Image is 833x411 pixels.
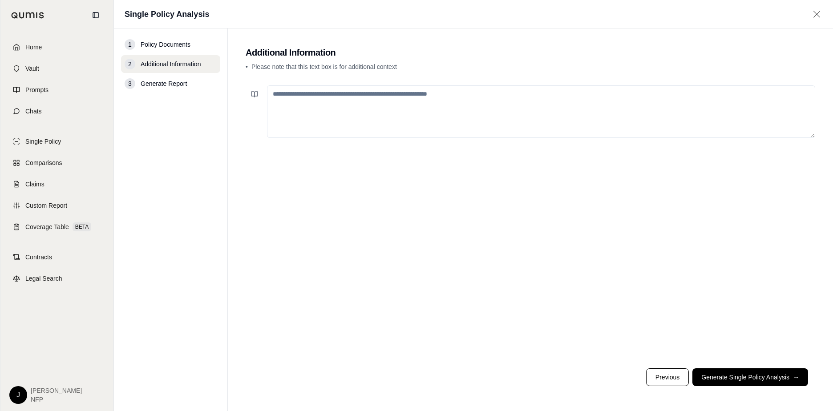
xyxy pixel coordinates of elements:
[246,63,248,70] span: •
[89,8,103,22] button: Collapse sidebar
[125,78,135,89] div: 3
[31,395,82,404] span: NFP
[25,107,42,116] span: Chats
[25,64,39,73] span: Vault
[6,247,108,267] a: Contracts
[125,59,135,69] div: 2
[25,43,42,52] span: Home
[25,85,49,94] span: Prompts
[6,132,108,151] a: Single Policy
[141,79,187,88] span: Generate Report
[73,222,91,231] span: BETA
[125,39,135,50] div: 1
[6,37,108,57] a: Home
[25,158,62,167] span: Comparisons
[25,137,61,146] span: Single Policy
[25,274,62,283] span: Legal Search
[251,63,397,70] span: Please note that this text box is for additional context
[6,269,108,288] a: Legal Search
[141,60,201,68] span: Additional Information
[141,40,190,49] span: Policy Documents
[25,180,44,189] span: Claims
[692,368,808,386] button: Generate Single Policy Analysis→
[6,174,108,194] a: Claims
[6,80,108,100] a: Prompts
[25,201,67,210] span: Custom Report
[793,373,799,382] span: →
[9,386,27,404] div: J
[6,217,108,237] a: Coverage TableBETA
[246,46,815,59] h2: Additional Information
[6,153,108,173] a: Comparisons
[6,101,108,121] a: Chats
[125,8,209,20] h1: Single Policy Analysis
[11,12,44,19] img: Qumis Logo
[6,196,108,215] a: Custom Report
[25,253,52,262] span: Contracts
[6,59,108,78] a: Vault
[646,368,689,386] button: Previous
[25,222,69,231] span: Coverage Table
[31,386,82,395] span: [PERSON_NAME]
